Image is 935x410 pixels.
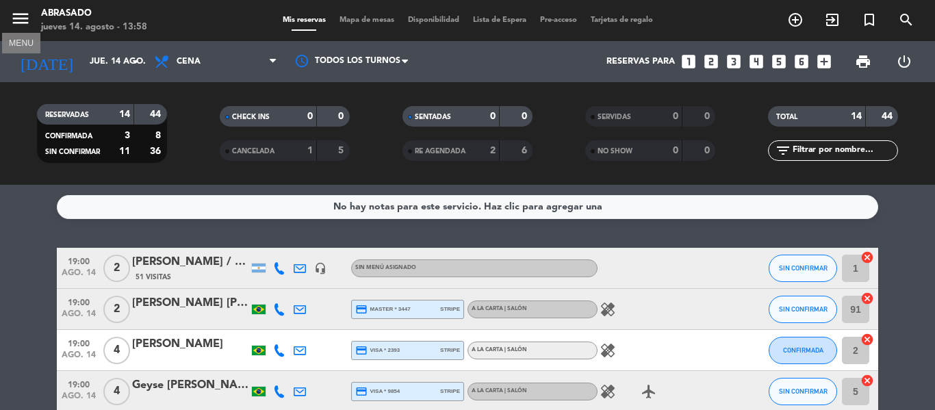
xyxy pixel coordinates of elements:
strong: 0 [522,112,530,121]
span: Tarjetas de regalo [584,16,660,24]
span: ago. 14 [62,309,96,325]
i: healing [600,342,616,359]
i: headset_mic [314,262,326,274]
i: looks_one [680,53,697,71]
strong: 3 [125,131,130,140]
span: stripe [440,305,460,313]
span: stripe [440,346,460,355]
span: Lista de Espera [466,16,533,24]
i: looks_4 [747,53,765,71]
strong: 8 [155,131,164,140]
span: ago. 14 [62,268,96,284]
i: airplanemode_active [641,383,657,400]
i: credit_card [355,303,368,316]
strong: 0 [490,112,496,121]
span: print [855,53,871,70]
i: cancel [860,374,874,387]
span: Disponibilidad [401,16,466,24]
span: SIN CONFIRMAR [779,264,828,272]
div: MENU [2,36,40,49]
span: 19:00 [62,253,96,268]
span: visa * 2393 [355,344,400,357]
i: exit_to_app [824,12,841,28]
div: Geyse [PERSON_NAME] [132,376,248,394]
strong: 0 [673,112,678,121]
span: Mis reservas [276,16,333,24]
div: [PERSON_NAME] [132,335,248,353]
span: Sin menú asignado [355,265,416,270]
i: turned_in_not [861,12,878,28]
i: cancel [860,333,874,346]
i: filter_list [775,142,791,159]
span: CONFIRMADA [45,133,92,140]
span: SIN CONFIRMAR [779,305,828,313]
span: ago. 14 [62,350,96,366]
i: menu [10,8,31,29]
div: [PERSON_NAME] [PERSON_NAME] [132,294,248,312]
i: looks_5 [770,53,788,71]
span: 4 [103,337,130,364]
span: 19:00 [62,376,96,392]
i: add_circle_outline [787,12,804,28]
span: 2 [103,296,130,323]
span: Cena [177,57,201,66]
strong: 44 [882,112,895,121]
span: CHECK INS [232,114,270,120]
span: visa * 9854 [355,385,400,398]
span: SIN CONFIRMAR [45,149,100,155]
strong: 14 [119,110,130,119]
strong: 14 [851,112,862,121]
span: Reservas para [606,57,675,66]
i: looks_3 [725,53,743,71]
i: power_settings_new [896,53,912,70]
span: SENTADAS [415,114,451,120]
i: arrow_drop_down [127,53,144,70]
i: credit_card [355,385,368,398]
span: A la carta | Salón [472,347,527,353]
span: A la carta | Salón [472,388,527,394]
i: search [898,12,914,28]
button: SIN CONFIRMAR [769,255,837,282]
i: looks_two [702,53,720,71]
strong: 11 [119,146,130,156]
button: CONFIRMADA [769,337,837,364]
input: Filtrar por nombre... [791,143,897,158]
button: SIN CONFIRMAR [769,378,837,405]
strong: 0 [338,112,346,121]
i: looks_6 [793,53,810,71]
span: 51 Visitas [136,272,171,283]
strong: 6 [522,146,530,155]
span: SIN CONFIRMAR [779,387,828,395]
span: 19:00 [62,335,96,350]
span: RE AGENDADA [415,148,465,155]
div: [PERSON_NAME] / Suntrip [132,253,248,271]
div: No hay notas para este servicio. Haz clic para agregar una [333,199,602,215]
span: CANCELADA [232,148,274,155]
button: menu [10,8,31,34]
strong: 44 [150,110,164,119]
span: NO SHOW [598,148,632,155]
strong: 0 [704,146,713,155]
i: credit_card [355,344,368,357]
i: add_box [815,53,833,71]
i: [DATE] [10,47,83,77]
div: jueves 14. agosto - 13:58 [41,21,147,34]
span: 4 [103,378,130,405]
i: cancel [860,292,874,305]
span: Mapa de mesas [333,16,401,24]
strong: 1 [307,146,313,155]
span: CONFIRMADA [783,346,823,354]
strong: 36 [150,146,164,156]
span: 2 [103,255,130,282]
span: ago. 14 [62,392,96,407]
button: SIN CONFIRMAR [769,296,837,323]
span: 19:00 [62,294,96,309]
i: healing [600,301,616,318]
div: Abrasado [41,7,147,21]
span: TOTAL [776,114,797,120]
span: master * 3447 [355,303,411,316]
span: A la carta | Salón [472,306,527,311]
i: cancel [860,251,874,264]
span: stripe [440,387,460,396]
strong: 0 [704,112,713,121]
